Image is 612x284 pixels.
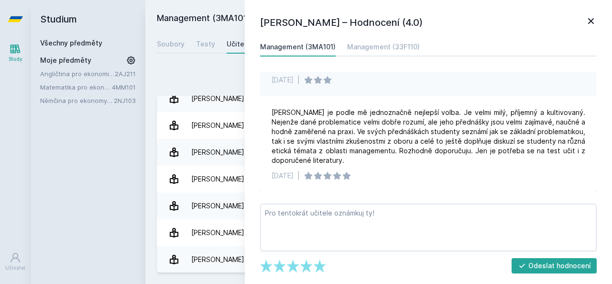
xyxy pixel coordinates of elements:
[5,264,25,272] div: Uživatel
[297,171,300,181] div: |
[40,69,115,79] a: Angličtina pro ekonomická studia 1 (B2/C1)
[191,196,244,216] div: [PERSON_NAME]
[191,89,244,108] div: [PERSON_NAME]
[157,166,601,193] a: [PERSON_NAME] 8 hodnocení 3.8
[196,39,215,49] div: Testy
[40,96,114,105] a: Němčina pro ekonomy - mírně pokročilá úroveň 1 (A2)
[157,193,601,219] a: [PERSON_NAME] 5 hodnocení 4.0
[157,34,185,54] a: Soubory
[157,11,493,27] h2: Management (3MA101)
[2,38,29,68] a: Study
[157,85,601,112] a: [PERSON_NAME] 1 hodnocení 5.0
[40,82,112,92] a: Matematika pro ekonomy
[196,34,215,54] a: Testy
[40,39,102,47] a: Všechny předměty
[157,139,601,166] a: [PERSON_NAME] 3 hodnocení 1.7
[512,258,597,273] button: Odeslat hodnocení
[2,247,29,276] a: Uživatel
[112,83,136,91] a: 4MM101
[115,70,136,78] a: 2AJ211
[191,223,244,242] div: [PERSON_NAME]
[9,56,22,63] div: Study
[227,39,251,49] div: Učitelé
[191,170,244,189] div: [PERSON_NAME]
[272,75,294,85] div: [DATE]
[297,75,300,85] div: |
[191,250,244,269] div: [PERSON_NAME]
[191,143,244,162] div: [PERSON_NAME]
[227,34,251,54] a: Učitelé
[157,219,601,246] a: [PERSON_NAME] 17 hodnocení 3.8
[114,97,136,104] a: 2NJ103
[157,246,601,273] a: [PERSON_NAME] 5 hodnocení 4.0
[272,108,585,165] div: [PERSON_NAME] je podle mě jednoznačně nejlepší volba. Je velmi milý, příjemný a kultivovaný. Neje...
[191,116,244,135] div: [PERSON_NAME]
[157,39,185,49] div: Soubory
[157,112,601,139] a: [PERSON_NAME] 9 hodnocení 3.6
[40,56,91,65] span: Moje předměty
[272,171,294,181] div: [DATE]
